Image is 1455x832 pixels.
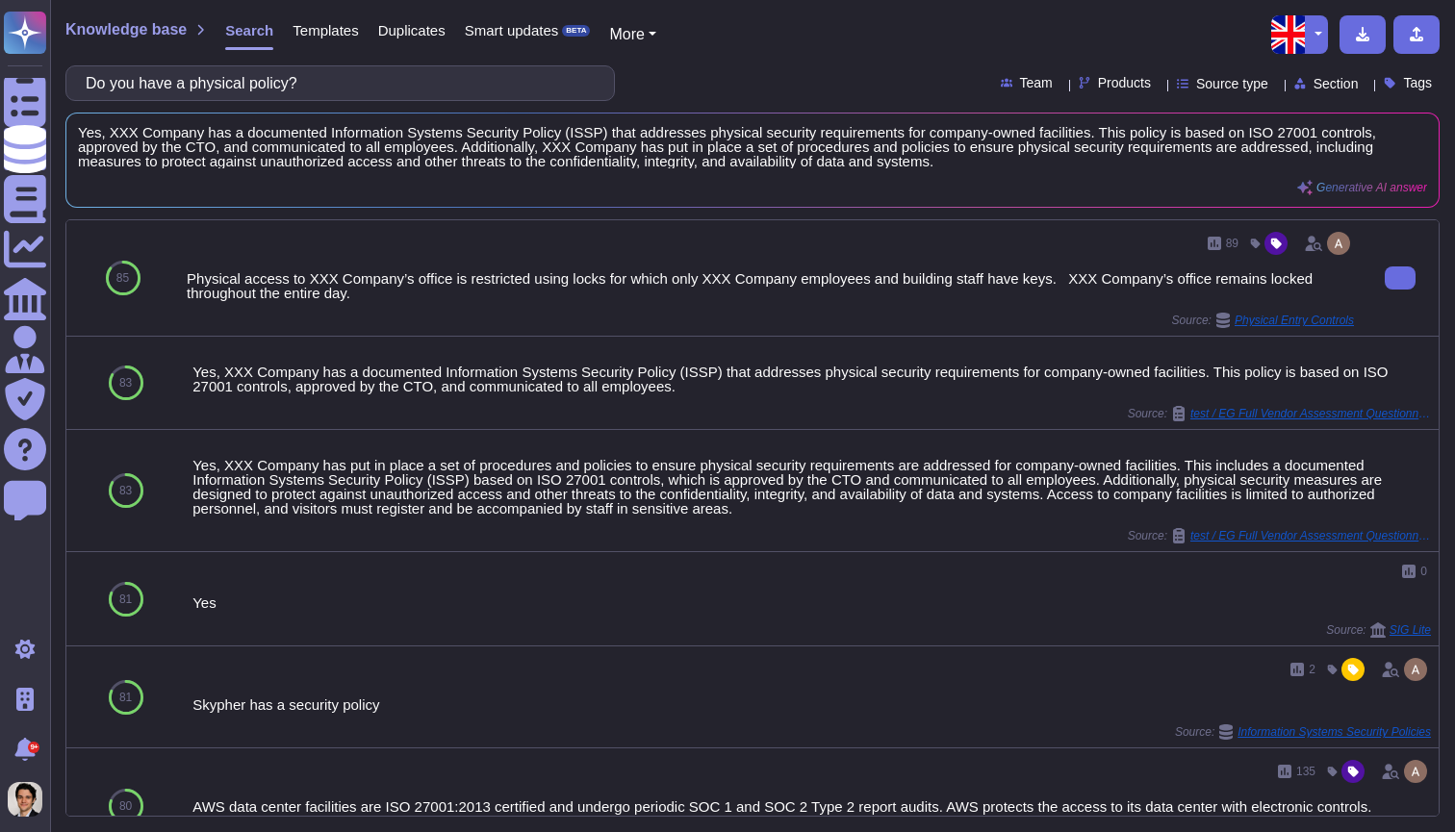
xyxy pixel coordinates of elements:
[1390,624,1431,636] span: SIG Lite
[1309,664,1315,675] span: 2
[1316,182,1427,193] span: Generative AI answer
[192,697,1431,712] div: Skypher has a security policy
[1296,766,1315,777] span: 135
[1314,77,1359,90] span: Section
[378,23,446,38] span: Duplicates
[65,22,187,38] span: Knowledge base
[1190,408,1431,419] span: test / EG Full Vendor Assessment Questionnaire v 2.0
[609,26,644,42] span: More
[1226,238,1238,249] span: 89
[1238,726,1431,738] span: Information Systems Security Policies
[119,800,132,812] span: 80
[562,25,590,37] div: BETA
[465,23,559,38] span: Smart updates
[192,595,1431,610] div: Yes
[1190,530,1431,542] span: test / EG Full Vendor Assessment Questionnaire v 2.0
[28,742,39,753] div: 9+
[76,66,595,100] input: Search a question or template...
[192,365,1431,393] div: Yes, XXX Company has a documented Information Systems Security Policy (ISSP) that addresses physi...
[1271,15,1310,54] img: en
[1403,76,1432,89] span: Tags
[187,271,1354,300] div: Physical access to XXX Company’s office is restricted using locks for which only XXX Company empl...
[119,485,132,496] span: 83
[1175,724,1431,740] span: Source:
[192,458,1431,516] div: Yes, XXX Company has put in place a set of procedures and policies to ensure physical security re...
[1235,315,1354,326] span: Physical Entry Controls
[1404,760,1427,783] img: user
[119,377,132,389] span: 83
[293,23,358,38] span: Templates
[1326,622,1431,638] span: Source:
[192,799,1431,828] div: AWS data center facilities are ISO 27001:2013 certified and undergo periodic SOC 1 and SOC 2 Type...
[1327,232,1350,255] img: user
[225,23,273,38] span: Search
[116,272,129,284] span: 85
[119,692,132,703] span: 81
[1098,76,1151,89] span: Products
[1420,566,1427,577] span: 0
[609,23,656,46] button: More
[1128,406,1431,421] span: Source:
[1172,313,1354,328] span: Source:
[1128,528,1431,543] span: Source:
[1196,77,1268,90] span: Source type
[119,593,132,605] span: 81
[1404,658,1427,681] img: user
[8,782,42,817] img: user
[4,778,56,820] button: user
[1020,76,1053,89] span: Team
[78,125,1427,168] span: Yes, XXX Company has a documented Information Systems Security Policy (ISSP) that addresses physi...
